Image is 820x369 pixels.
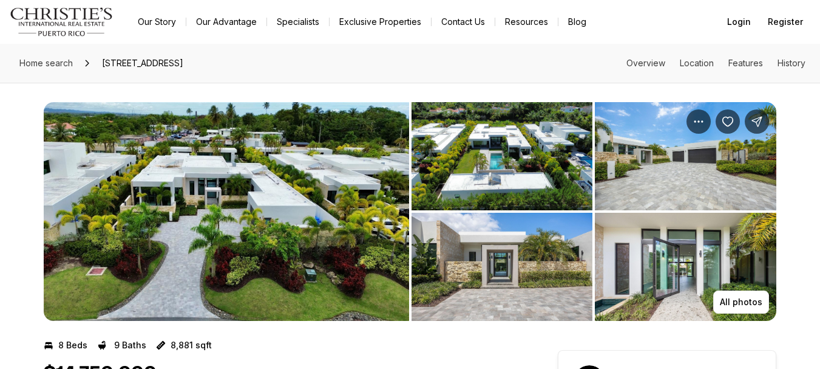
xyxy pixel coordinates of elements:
[716,109,740,134] button: Save Property: 202 LEGACY DORADO BEACH EAST
[128,13,186,30] a: Our Story
[412,102,777,321] li: 2 of 25
[10,7,114,36] img: logo
[44,102,409,321] button: View image gallery
[727,17,751,27] span: Login
[186,13,266,30] a: Our Advantage
[44,102,776,321] div: Listing Photos
[713,291,769,314] button: All photos
[267,13,329,30] a: Specialists
[595,213,776,321] button: View image gallery
[595,102,776,210] button: View image gallery
[720,297,762,307] p: All photos
[97,336,146,355] button: 9 Baths
[412,102,593,210] button: View image gallery
[171,340,212,350] p: 8,881 sqft
[114,340,146,350] p: 9 Baths
[19,58,73,68] span: Home search
[432,13,495,30] button: Contact Us
[768,17,803,27] span: Register
[778,58,805,68] a: Skip to: History
[97,53,188,73] span: [STREET_ADDRESS]
[680,58,714,68] a: Skip to: Location
[330,13,431,30] a: Exclusive Properties
[412,213,593,321] button: View image gallery
[44,102,409,321] li: 1 of 25
[495,13,558,30] a: Resources
[58,340,87,350] p: 8 Beds
[626,58,805,68] nav: Page section menu
[720,10,758,34] button: Login
[15,53,78,73] a: Home search
[626,58,665,68] a: Skip to: Overview
[558,13,596,30] a: Blog
[761,10,810,34] button: Register
[728,58,763,68] a: Skip to: Features
[686,109,711,134] button: Property options
[745,109,769,134] button: Share Property: 202 LEGACY DORADO BEACH EAST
